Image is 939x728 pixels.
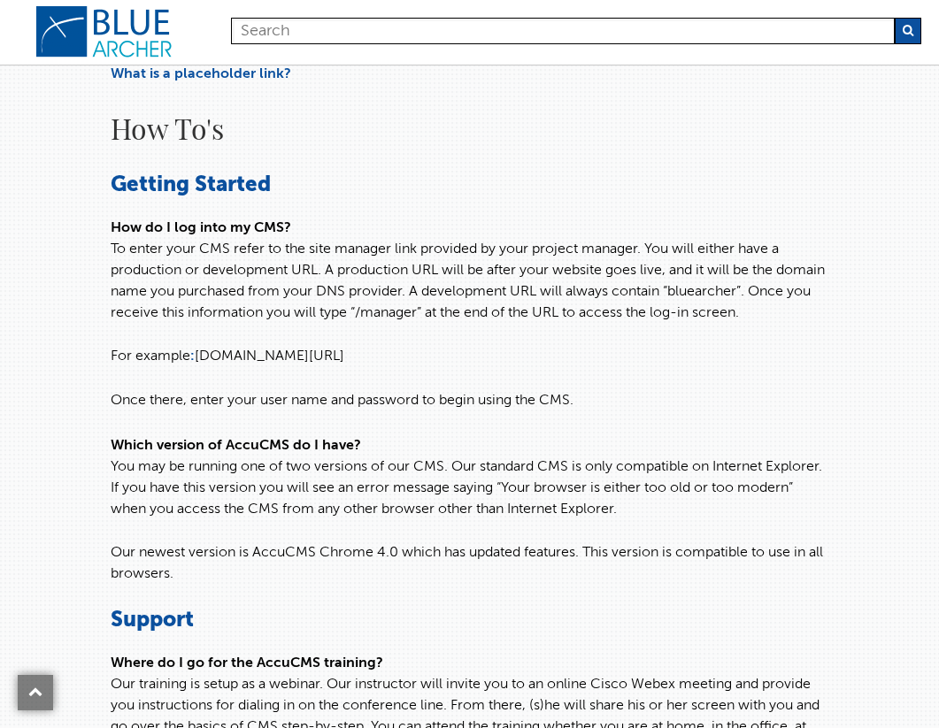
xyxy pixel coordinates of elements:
h2: How To's [111,107,828,149]
a: ? [284,67,291,81]
a: : [190,349,195,364]
h3: Support [111,607,828,635]
p: You may be running one of two versions of our CMS. Our standard CMS is only compatible on Interne... [111,435,828,520]
strong: How do I log into my CMS? [111,221,291,235]
input: Search [231,18,895,44]
span: Getting Started [111,174,271,195]
span: Once there, enter your user name and password to begin using the CMS. [111,394,573,408]
p: Our newest version is AccuCMS Chrome 4.0 which has updated features. This version is compatible t... [111,542,828,585]
strong: Where do I go for the AccuCMS training? [111,656,383,671]
span: For example [DOMAIN_NAME][URL] [111,349,344,364]
p: To enter your CMS refer to the site manager link provided by your project manager. You will eithe... [111,218,828,324]
a: What is a placeholder link [111,67,284,81]
strong: Which version of AccuCMS do I have? [111,439,361,453]
a: logo [35,5,177,58]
